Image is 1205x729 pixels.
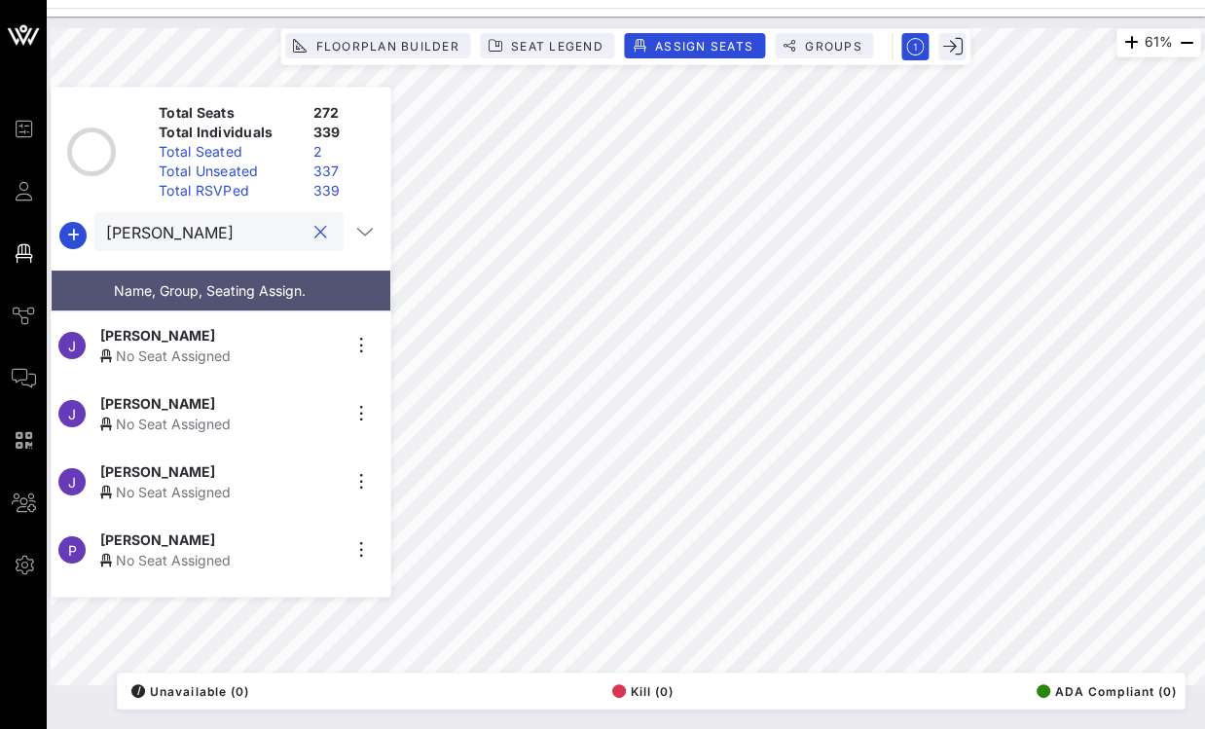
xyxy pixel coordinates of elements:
button: clear icon [314,223,327,242]
span: Assign Seats [654,39,753,54]
div: Total Seated [151,142,306,162]
div: 2 [306,142,383,162]
span: [PERSON_NAME] [100,461,215,482]
span: Kill (0) [612,684,675,699]
span: J [68,474,76,491]
button: /Unavailable (0) [126,677,249,705]
div: / [131,684,145,698]
span: [PERSON_NAME] [100,393,215,414]
span: ADA Compliant (0) [1037,684,1177,699]
button: Kill (0) [606,677,675,705]
div: Total Unseated [151,162,306,181]
button: Seat Legend [481,33,615,58]
span: J [68,406,76,422]
span: Name, Group, Seating Assign. [114,282,306,299]
div: 339 [306,181,383,200]
span: Floorplan Builder [314,39,458,54]
span: Seat Legend [510,39,603,54]
div: 339 [306,123,383,142]
span: J [68,338,76,354]
div: Total Seats [151,103,306,123]
div: No Seat Assigned [100,414,340,434]
div: No Seat Assigned [100,550,340,570]
button: ADA Compliant (0) [1031,677,1177,705]
span: Groups [804,39,862,54]
button: Groups [775,33,874,58]
span: P [68,542,77,559]
div: 61% [1116,28,1201,57]
div: 272 [306,103,383,123]
button: Assign Seats [625,33,765,58]
span: Unavailable (0) [131,684,249,699]
span: [PERSON_NAME] [100,529,215,550]
div: 337 [306,162,383,181]
div: Total RSVPed [151,181,306,200]
div: Total Individuals [151,123,306,142]
span: [PERSON_NAME] [100,325,215,346]
button: Floorplan Builder [285,33,470,58]
div: No Seat Assigned [100,482,340,502]
div: No Seat Assigned [100,346,340,366]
